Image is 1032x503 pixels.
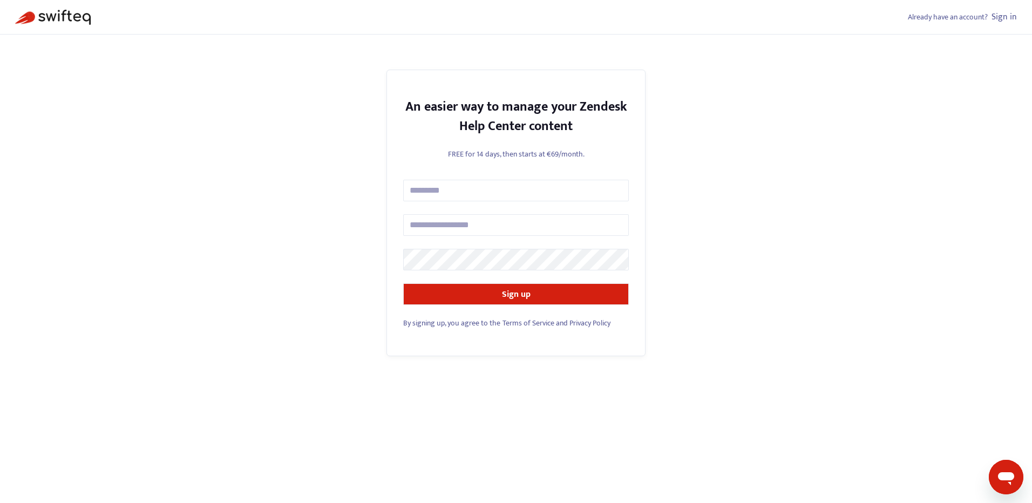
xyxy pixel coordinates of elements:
[405,96,627,137] strong: An easier way to manage your Zendesk Help Center content
[992,10,1017,24] a: Sign in
[503,317,554,329] a: Terms of Service
[502,287,531,302] strong: Sign up
[403,283,629,305] button: Sign up
[403,148,629,160] p: FREE for 14 days, then starts at €69/month.
[15,10,91,25] img: Swifteq
[569,317,610,329] a: Privacy Policy
[403,317,500,329] span: By signing up, you agree to the
[908,11,988,23] span: Already have an account?
[989,460,1023,494] iframe: Button to launch messaging window
[403,317,629,329] div: and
